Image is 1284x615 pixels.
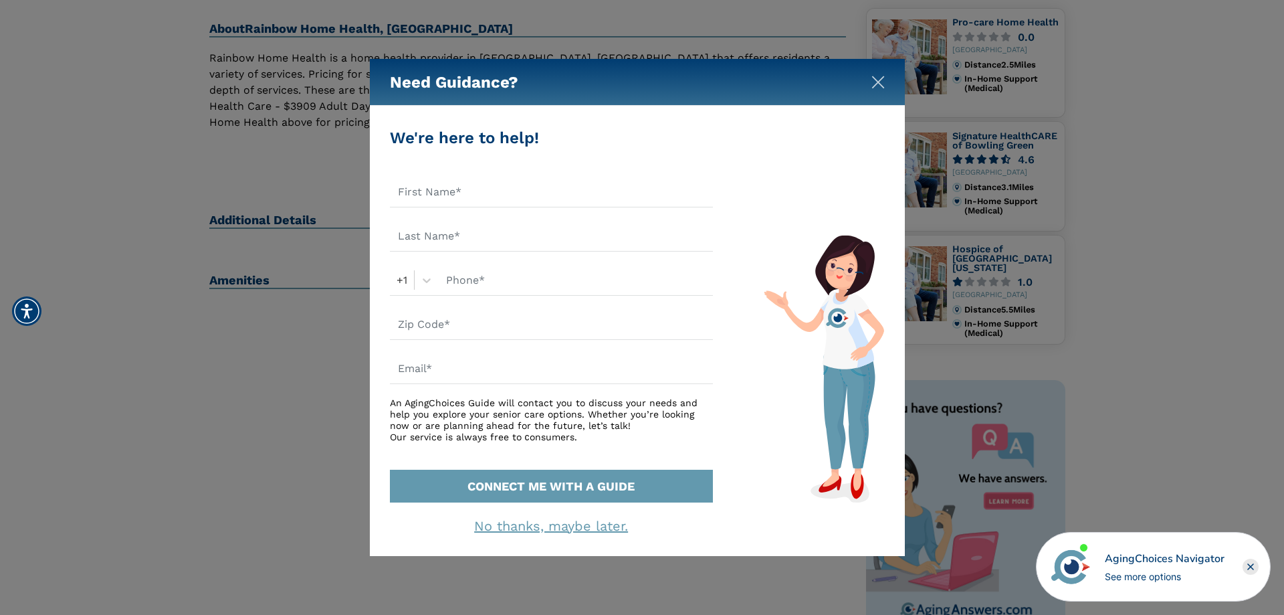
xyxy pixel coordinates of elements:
[390,398,713,442] div: An AgingChoices Guide will contact you to discuss your needs and help you explore your senior car...
[1105,551,1224,567] div: AgingChoices Navigator
[1243,559,1259,575] div: Close
[1048,544,1093,590] img: avatar
[438,265,713,296] input: Phone*
[390,177,713,207] input: First Name*
[764,235,884,503] img: match-guide-form.svg
[390,353,713,384] input: Email*
[390,126,713,150] div: We're here to help!
[1105,569,1224,584] div: See more options
[390,221,713,252] input: Last Name*
[871,76,885,89] img: modal-close.svg
[390,470,713,503] button: CONNECT ME WITH A GUIDE
[390,309,713,340] input: Zip Code*
[390,59,518,106] h5: Need Guidance?
[871,73,885,86] button: Close
[12,296,41,326] div: Accessibility Menu
[474,518,628,534] a: No thanks, maybe later.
